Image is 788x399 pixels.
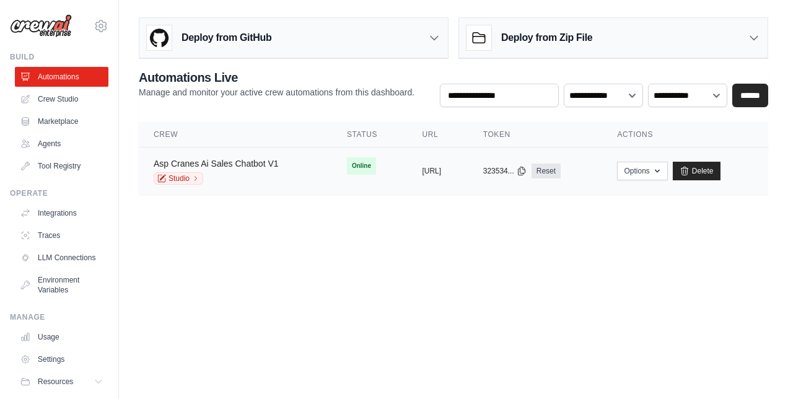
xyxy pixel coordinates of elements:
[332,122,407,147] th: Status
[15,89,108,109] a: Crew Studio
[38,377,73,387] span: Resources
[483,166,527,176] button: 323534...
[10,14,72,38] img: Logo
[15,349,108,369] a: Settings
[15,248,108,268] a: LLM Connections
[673,162,720,180] a: Delete
[15,203,108,223] a: Integrations
[139,86,414,99] p: Manage and monitor your active crew automations from this dashboard.
[15,134,108,154] a: Agents
[10,52,108,62] div: Build
[726,340,788,399] iframe: Chat Widget
[15,270,108,300] a: Environment Variables
[147,25,172,50] img: GitHub Logo
[15,156,108,176] a: Tool Registry
[15,112,108,131] a: Marketplace
[15,372,108,392] button: Resources
[15,327,108,347] a: Usage
[617,162,667,180] button: Options
[182,30,271,45] h3: Deploy from GitHub
[501,30,592,45] h3: Deploy from Zip File
[10,312,108,322] div: Manage
[407,122,468,147] th: URL
[347,157,376,175] span: Online
[15,67,108,87] a: Automations
[10,188,108,198] div: Operate
[139,69,414,86] h2: Automations Live
[602,122,768,147] th: Actions
[468,122,603,147] th: Token
[532,164,561,178] a: Reset
[154,159,279,169] a: Asp Cranes Ai Sales Chatbot V1
[154,172,203,185] a: Studio
[139,122,332,147] th: Crew
[15,226,108,245] a: Traces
